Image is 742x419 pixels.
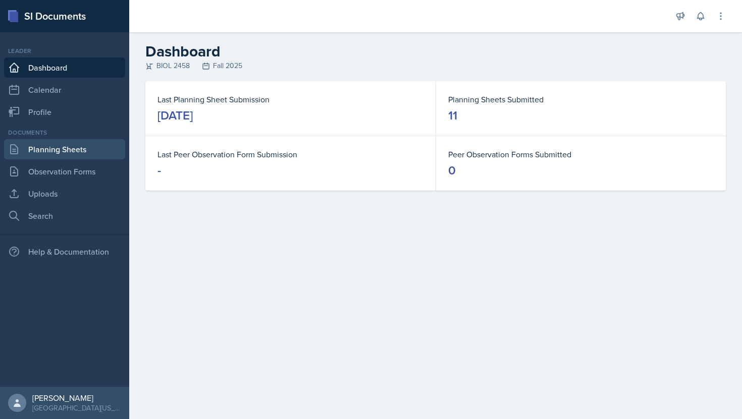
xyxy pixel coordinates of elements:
div: Documents [4,128,125,137]
a: Calendar [4,80,125,100]
div: [DATE] [157,107,193,124]
dt: Last Peer Observation Form Submission [157,148,423,160]
div: BIOL 2458 Fall 2025 [145,61,726,71]
a: Search [4,206,125,226]
dt: Last Planning Sheet Submission [157,93,423,105]
h2: Dashboard [145,42,726,61]
a: Observation Forms [4,161,125,182]
a: Uploads [4,184,125,204]
a: Profile [4,102,125,122]
a: Dashboard [4,57,125,78]
div: Leader [4,46,125,55]
dt: Peer Observation Forms Submitted [448,148,714,160]
div: - [157,162,161,178]
a: Planning Sheets [4,139,125,159]
div: Help & Documentation [4,242,125,262]
dt: Planning Sheets Submitted [448,93,714,105]
div: [PERSON_NAME] [32,393,121,403]
div: [GEOGRAPHIC_DATA][US_STATE] [32,403,121,413]
div: 0 [448,162,456,178]
div: 11 [448,107,457,124]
